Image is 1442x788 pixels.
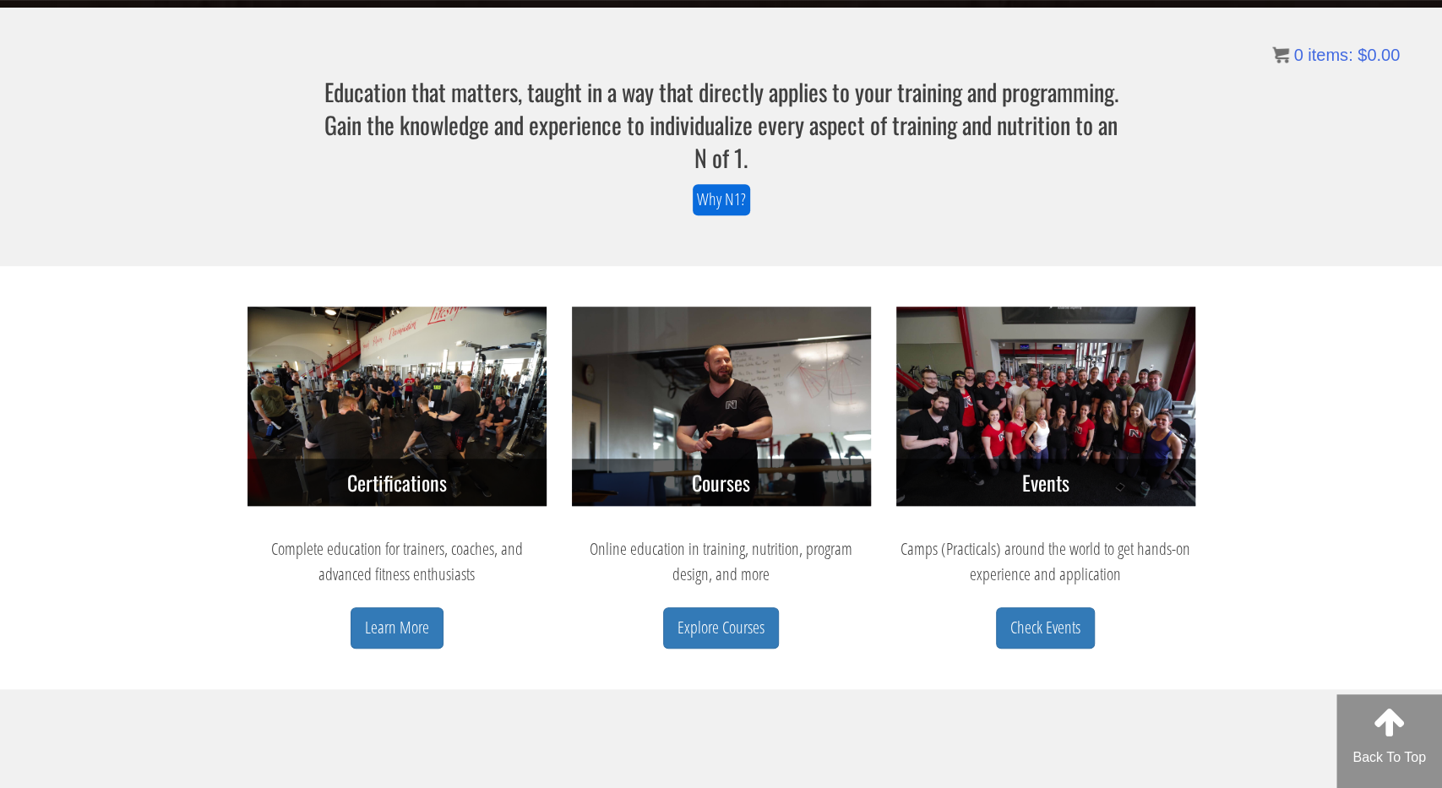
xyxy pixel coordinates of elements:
span: $ [1358,46,1367,64]
img: n1-certifications [248,307,547,506]
h3: Events [896,459,1195,506]
a: Why N1? [693,184,750,215]
p: Online education in training, nutrition, program design, and more [572,536,871,587]
span: items: [1308,46,1352,64]
a: Check Events [996,607,1095,649]
img: n1-courses [572,307,871,506]
bdi: 0.00 [1358,46,1400,64]
img: n1-events [896,307,1195,506]
a: Explore Courses [663,607,779,649]
span: 0 [1293,46,1303,64]
h3: Certifications [248,459,547,506]
p: Complete education for trainers, coaches, and advanced fitness enthusiasts [248,536,547,587]
h3: Courses [572,459,871,506]
a: 0 items: $0.00 [1272,46,1400,64]
a: Learn More [351,607,443,649]
p: Camps (Practicals) around the world to get hands-on experience and application [896,536,1195,587]
img: icon11.png [1272,46,1289,63]
h3: Education that matters, taught in a way that directly applies to your training and programming. G... [319,75,1124,175]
